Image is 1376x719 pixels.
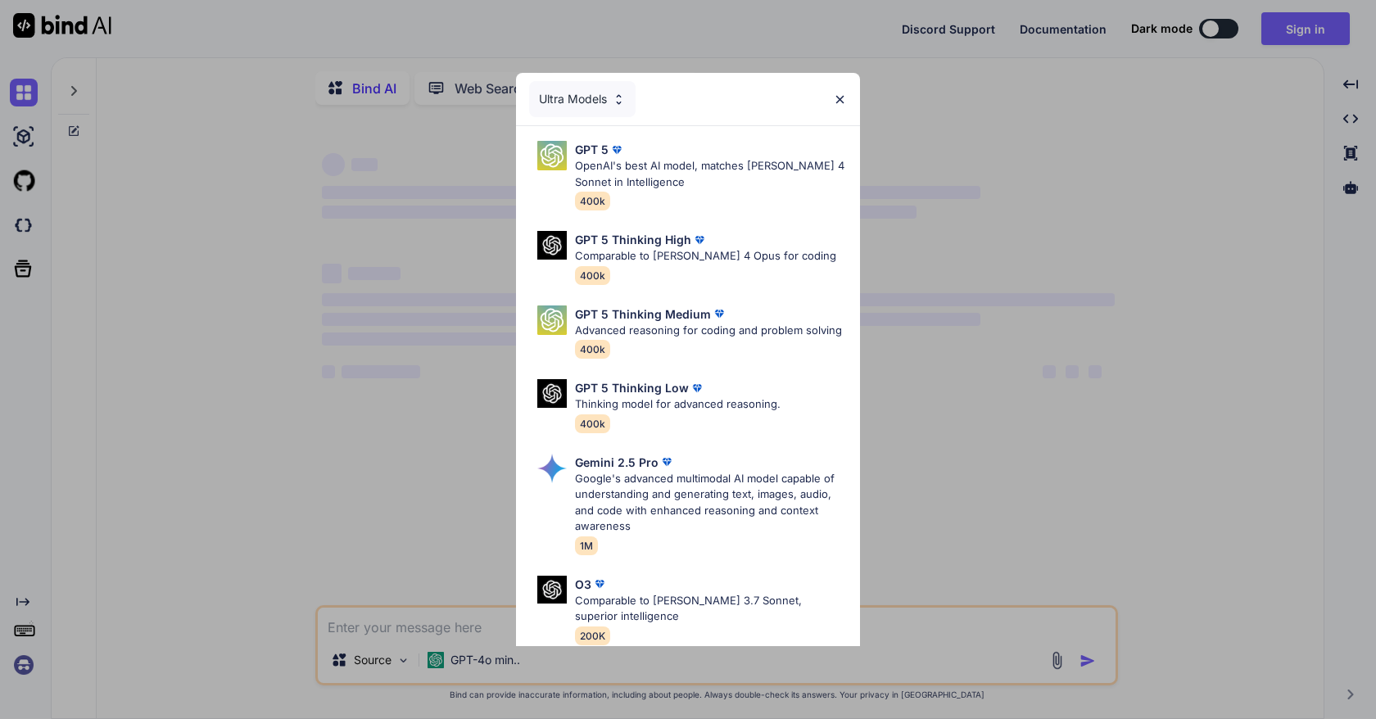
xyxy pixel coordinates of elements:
span: 400k [575,340,610,359]
span: 400k [575,414,610,433]
img: Pick Models [537,576,567,604]
p: Advanced reasoning for coding and problem solving [575,323,842,339]
p: Comparable to [PERSON_NAME] 3.7 Sonnet, superior intelligence [575,593,847,625]
img: Pick Models [537,231,567,260]
img: premium [691,232,708,248]
div: Ultra Models [529,81,636,117]
img: premium [689,380,705,396]
p: GPT 5 Thinking Medium [575,305,711,323]
img: premium [591,576,608,592]
img: premium [711,305,727,322]
img: premium [659,454,675,470]
p: Gemini 2.5 Pro [575,454,659,471]
p: GPT 5 Thinking High [575,231,691,248]
p: Google's advanced multimodal AI model capable of understanding and generating text, images, audio... [575,471,847,535]
img: Pick Models [612,93,626,106]
p: GPT 5 [575,141,609,158]
img: Pick Models [537,305,567,335]
img: close [833,93,847,106]
img: Pick Models [537,379,567,408]
span: 1M [575,536,598,555]
img: Pick Models [537,454,567,483]
p: GPT 5 Thinking Low [575,379,689,396]
img: premium [609,142,625,158]
p: Comparable to [PERSON_NAME] 4 Opus for coding [575,248,836,265]
img: Pick Models [537,141,567,170]
span: 400k [575,266,610,285]
p: O3 [575,576,591,593]
p: OpenAI's best AI model, matches [PERSON_NAME] 4 Sonnet in Intelligence [575,158,847,190]
span: 200K [575,626,610,645]
p: Thinking model for advanced reasoning. [575,396,781,413]
span: 400k [575,192,610,210]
